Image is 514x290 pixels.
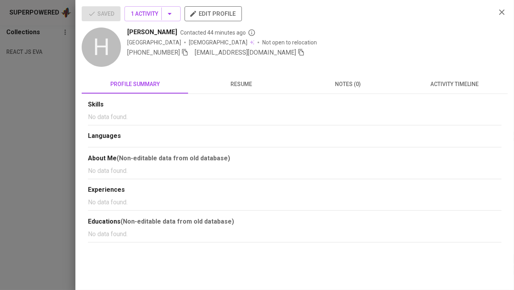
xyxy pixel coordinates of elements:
span: 1 Activity [131,9,174,19]
p: No data found. [88,112,501,122]
p: No data found. [88,166,501,176]
div: [GEOGRAPHIC_DATA] [127,39,181,46]
div: Educations [88,217,501,226]
span: activity timeline [406,79,503,89]
p: Not open to relocation [262,39,317,46]
button: edit profile [185,6,242,21]
b: (Non-editable data from old database) [121,218,234,225]
b: (Non-editable data from old database) [117,154,230,162]
div: Skills [88,100,501,109]
span: edit profile [191,9,236,19]
div: H [82,28,121,67]
p: No data found. [88,229,501,239]
span: Contacted 44 minutes ago [180,29,256,37]
span: [PHONE_NUMBER] [127,49,180,56]
span: resume [193,79,290,89]
span: profile summary [86,79,183,89]
div: Languages [88,132,501,141]
div: Experiences [88,185,501,195]
span: [EMAIL_ADDRESS][DOMAIN_NAME] [195,49,296,56]
span: notes (0) [300,79,397,89]
button: 1 Activity [124,6,181,21]
p: No data found. [88,198,501,207]
span: [DEMOGRAPHIC_DATA] [189,39,249,46]
a: edit profile [185,10,242,17]
svg: By Batam recruiter [248,29,256,37]
div: About Me [88,154,501,163]
span: [PERSON_NAME] [127,28,177,37]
